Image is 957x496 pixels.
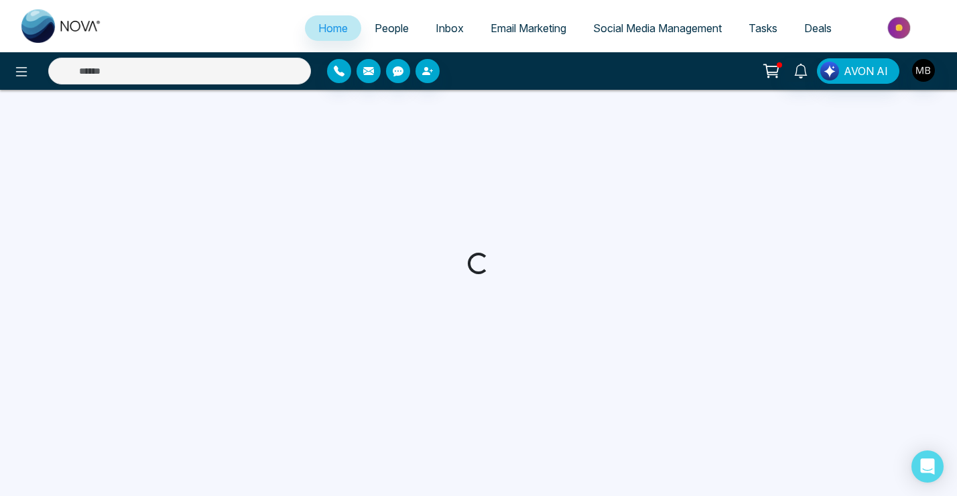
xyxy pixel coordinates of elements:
span: Tasks [749,21,777,35]
a: People [361,15,422,41]
span: Home [318,21,348,35]
img: User Avatar [912,59,935,82]
div: Open Intercom Messenger [911,450,944,483]
span: Email Marketing [491,21,566,35]
span: AVON AI [844,63,888,79]
a: Home [305,15,361,41]
a: Email Marketing [477,15,580,41]
span: People [375,21,409,35]
img: Nova CRM Logo [21,9,102,43]
a: Inbox [422,15,477,41]
button: AVON AI [817,58,899,84]
a: Deals [791,15,845,41]
a: Social Media Management [580,15,735,41]
a: Tasks [735,15,791,41]
span: Inbox [436,21,464,35]
span: Social Media Management [593,21,722,35]
img: Market-place.gif [852,13,949,43]
span: Deals [804,21,832,35]
img: Lead Flow [820,62,839,80]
